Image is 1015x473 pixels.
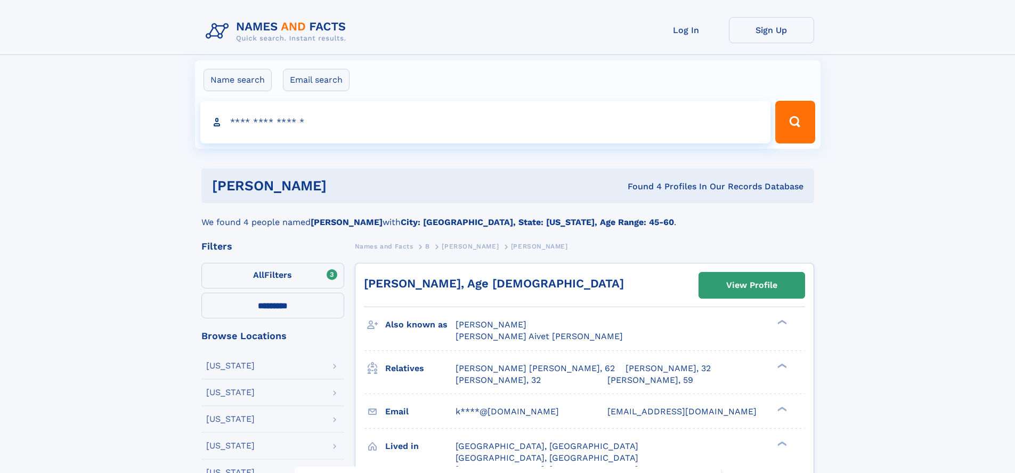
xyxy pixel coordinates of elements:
[204,69,272,91] label: Name search
[775,405,787,412] div: ❯
[456,453,638,463] span: [GEOGRAPHIC_DATA], [GEOGRAPHIC_DATA]
[607,406,757,416] span: [EMAIL_ADDRESS][DOMAIN_NAME]
[385,437,456,455] h3: Lived in
[401,217,674,227] b: City: [GEOGRAPHIC_DATA], State: [US_STATE], Age Range: 45-60
[201,331,344,341] div: Browse Locations
[206,415,255,423] div: [US_STATE]
[311,217,383,227] b: [PERSON_NAME]
[385,316,456,334] h3: Also known as
[477,181,803,193] div: Found 4 Profiles In Our Records Database
[699,272,805,298] a: View Profile
[726,273,777,298] div: View Profile
[456,374,541,386] a: [PERSON_NAME], 32
[607,374,693,386] a: [PERSON_NAME], 59
[253,270,264,280] span: All
[456,441,638,451] span: [GEOGRAPHIC_DATA], [GEOGRAPHIC_DATA]
[442,243,499,250] span: [PERSON_NAME]
[425,239,430,253] a: B
[200,101,771,143] input: search input
[511,243,568,250] span: [PERSON_NAME]
[355,239,413,253] a: Names and Facts
[201,17,355,46] img: Logo Names and Facts
[385,359,456,378] h3: Relatives
[775,101,815,143] button: Search Button
[364,277,624,290] a: [PERSON_NAME], Age [DEMOGRAPHIC_DATA]
[283,69,350,91] label: Email search
[456,331,623,341] span: [PERSON_NAME] Aivet [PERSON_NAME]
[456,363,615,374] a: [PERSON_NAME] [PERSON_NAME], 62
[775,319,787,326] div: ❯
[201,263,344,288] label: Filters
[442,239,499,253] a: [PERSON_NAME]
[456,319,526,330] span: [PERSON_NAME]
[206,442,255,450] div: [US_STATE]
[425,243,430,250] span: B
[201,242,344,251] div: Filters
[775,440,787,447] div: ❯
[201,203,814,229] div: We found 4 people named with .
[385,403,456,421] h3: Email
[729,17,814,43] a: Sign Up
[206,388,255,397] div: [US_STATE]
[212,179,477,193] h1: [PERSON_NAME]
[644,17,729,43] a: Log In
[775,362,787,369] div: ❯
[206,362,255,370] div: [US_STATE]
[626,363,711,374] a: [PERSON_NAME], 32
